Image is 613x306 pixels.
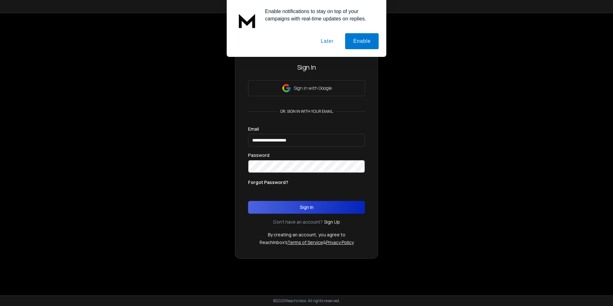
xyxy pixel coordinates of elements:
a: Privacy Policy [326,239,354,245]
p: Don't have an account? [273,219,323,225]
label: Password [248,153,269,157]
p: Forgot Password? [248,179,288,186]
label: Email [248,127,259,131]
h3: Sign In [248,63,365,72]
a: Sign Up [324,219,340,225]
div: Enable notifications to stay on top of your campaigns with real-time updates on replies. [260,8,379,22]
p: or, sign in with your email [278,109,336,114]
button: Sign In [248,201,365,214]
p: By creating an account, you agree to [268,232,345,238]
p: Sign in with Google [294,85,332,91]
p: © 2025 Reachinbox. All rights reserved. [273,298,340,303]
p: ReachInbox's & [260,239,354,246]
button: Enable [345,33,379,49]
button: Later [313,33,341,49]
a: Terms of Service [287,239,323,245]
button: Sign in with Google [248,80,365,96]
img: notification icon [234,8,260,33]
